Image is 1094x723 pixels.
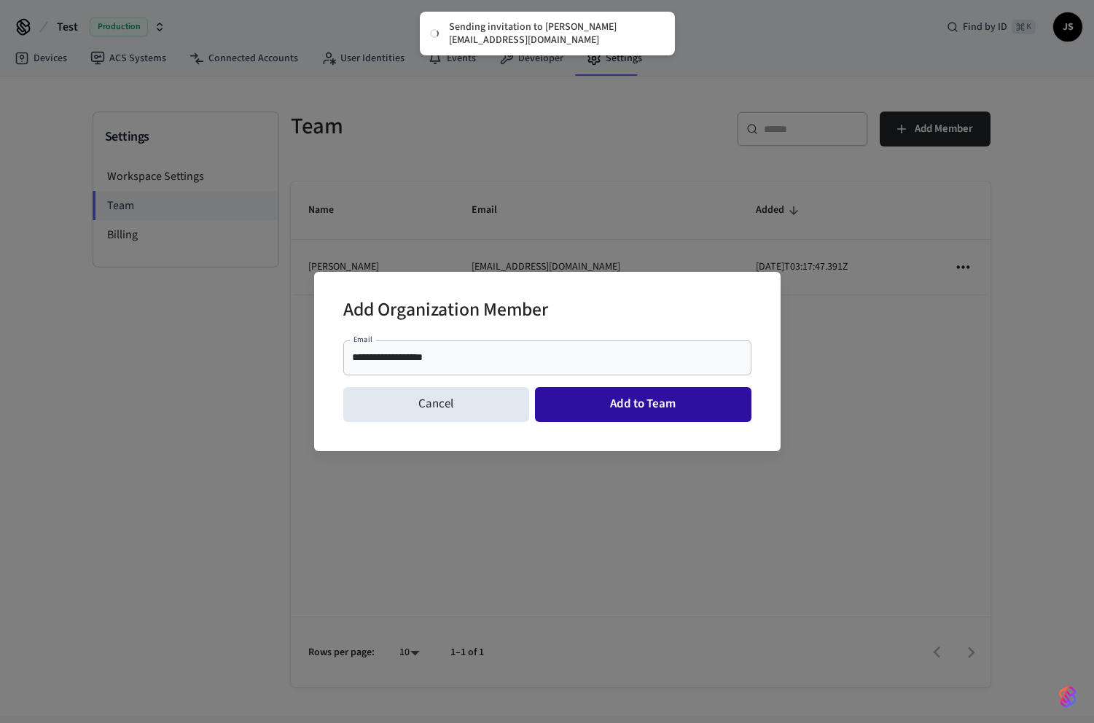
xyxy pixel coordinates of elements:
label: Email [353,334,372,345]
button: Cancel [343,387,529,422]
h2: Add Organization Member [343,289,548,334]
img: SeamLogoGradient.69752ec5.svg [1059,685,1077,708]
button: Add to Team [535,387,751,422]
div: Sending invitation to [PERSON_NAME][EMAIL_ADDRESS][DOMAIN_NAME] [449,20,660,47]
